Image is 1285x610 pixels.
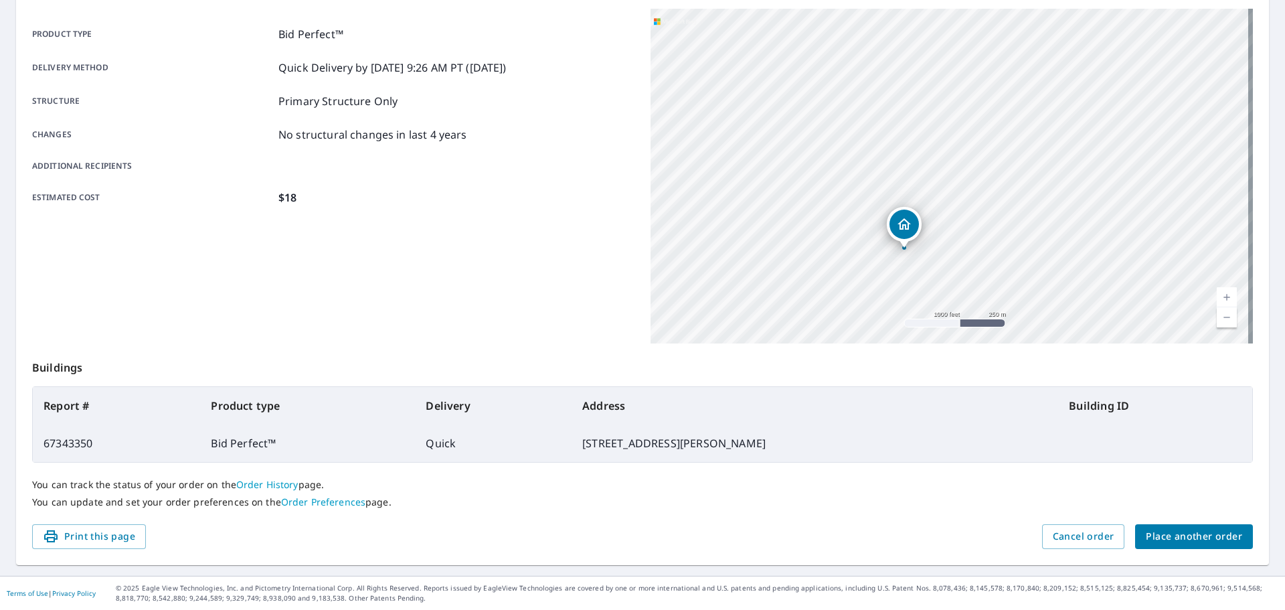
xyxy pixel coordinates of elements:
td: 67343350 [33,425,200,462]
th: Building ID [1058,387,1252,425]
a: Privacy Policy [52,589,96,598]
p: $18 [278,189,296,206]
a: Current Level 15, Zoom Out [1217,307,1237,327]
button: Print this page [32,524,146,549]
p: Changes [32,127,273,143]
span: Print this page [43,528,135,545]
p: Bid Perfect™ [278,26,343,42]
td: Bid Perfect™ [200,425,415,462]
p: Additional recipients [32,160,273,172]
a: Current Level 15, Zoom In [1217,287,1237,307]
th: Product type [200,387,415,425]
th: Report # [33,387,200,425]
p: No structural changes in last 4 years [278,127,467,143]
p: Structure [32,93,273,109]
p: Product type [32,26,273,42]
th: Delivery [415,387,572,425]
div: Dropped pin, building 1, Residential property, 5661 Chelmsford Ct Burke, VA 22015 [887,207,922,248]
a: Order Preferences [281,495,365,508]
p: Buildings [32,344,1253,386]
p: Estimated cost [32,189,273,206]
span: Cancel order [1053,528,1114,545]
button: Cancel order [1042,524,1125,549]
span: Place another order [1146,528,1242,545]
p: You can track the status of your order on the page. [32,479,1253,491]
th: Address [572,387,1058,425]
p: You can update and set your order preferences on the page. [32,496,1253,508]
td: Quick [415,425,572,462]
p: Quick Delivery by [DATE] 9:26 AM PT ([DATE]) [278,60,507,76]
p: Delivery method [32,60,273,76]
a: Terms of Use [7,589,48,598]
td: [STREET_ADDRESS][PERSON_NAME] [572,425,1058,462]
p: © 2025 Eagle View Technologies, Inc. and Pictometry International Corp. All Rights Reserved. Repo... [116,583,1278,603]
a: Order History [236,478,298,491]
p: Primary Structure Only [278,93,398,109]
p: | [7,589,96,597]
button: Place another order [1135,524,1253,549]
